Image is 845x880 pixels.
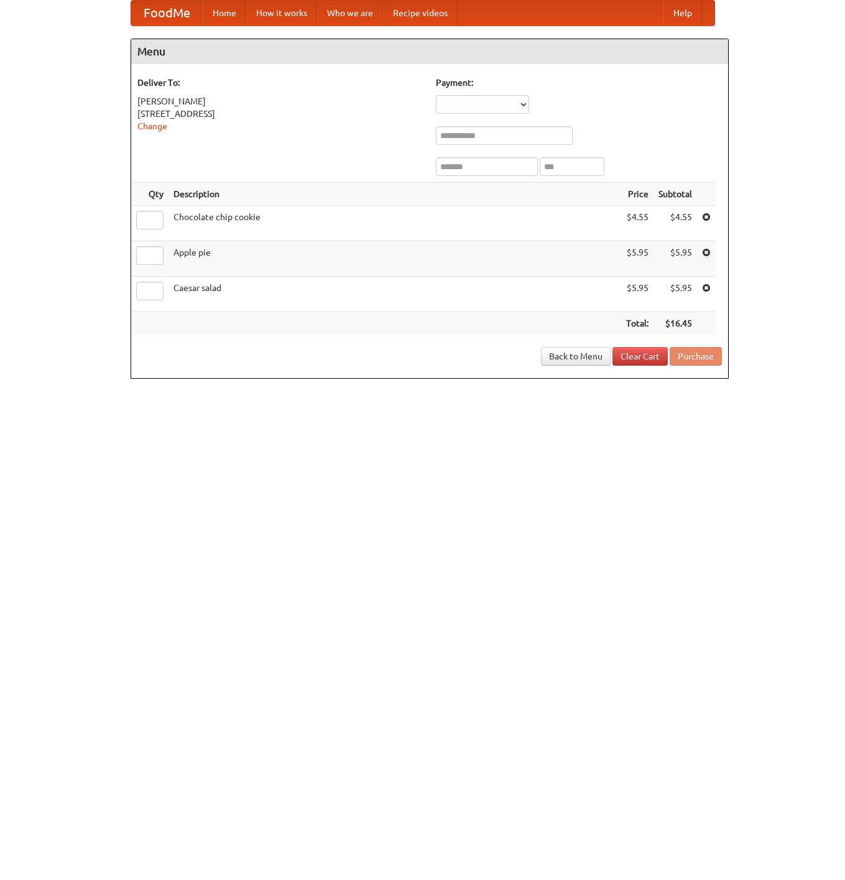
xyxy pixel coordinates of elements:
[653,277,697,312] td: $5.95
[621,183,653,206] th: Price
[137,108,423,120] div: [STREET_ADDRESS]
[131,39,728,64] h4: Menu
[612,347,668,366] a: Clear Cart
[621,312,653,335] th: Total:
[317,1,383,25] a: Who we are
[131,183,169,206] th: Qty
[137,76,423,89] h5: Deliver To:
[131,1,203,25] a: FoodMe
[203,1,246,25] a: Home
[621,277,653,312] td: $5.95
[383,1,458,25] a: Recipe videos
[169,241,621,277] td: Apple pie
[137,121,167,131] a: Change
[169,277,621,312] td: Caesar salad
[621,241,653,277] td: $5.95
[436,76,722,89] h5: Payment:
[541,347,611,366] a: Back to Menu
[169,183,621,206] th: Description
[663,1,702,25] a: Help
[246,1,317,25] a: How it works
[653,241,697,277] td: $5.95
[653,206,697,241] td: $4.55
[670,347,722,366] button: Purchase
[137,95,423,108] div: [PERSON_NAME]
[653,183,697,206] th: Subtotal
[621,206,653,241] td: $4.55
[169,206,621,241] td: Chocolate chip cookie
[653,312,697,335] th: $16.45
